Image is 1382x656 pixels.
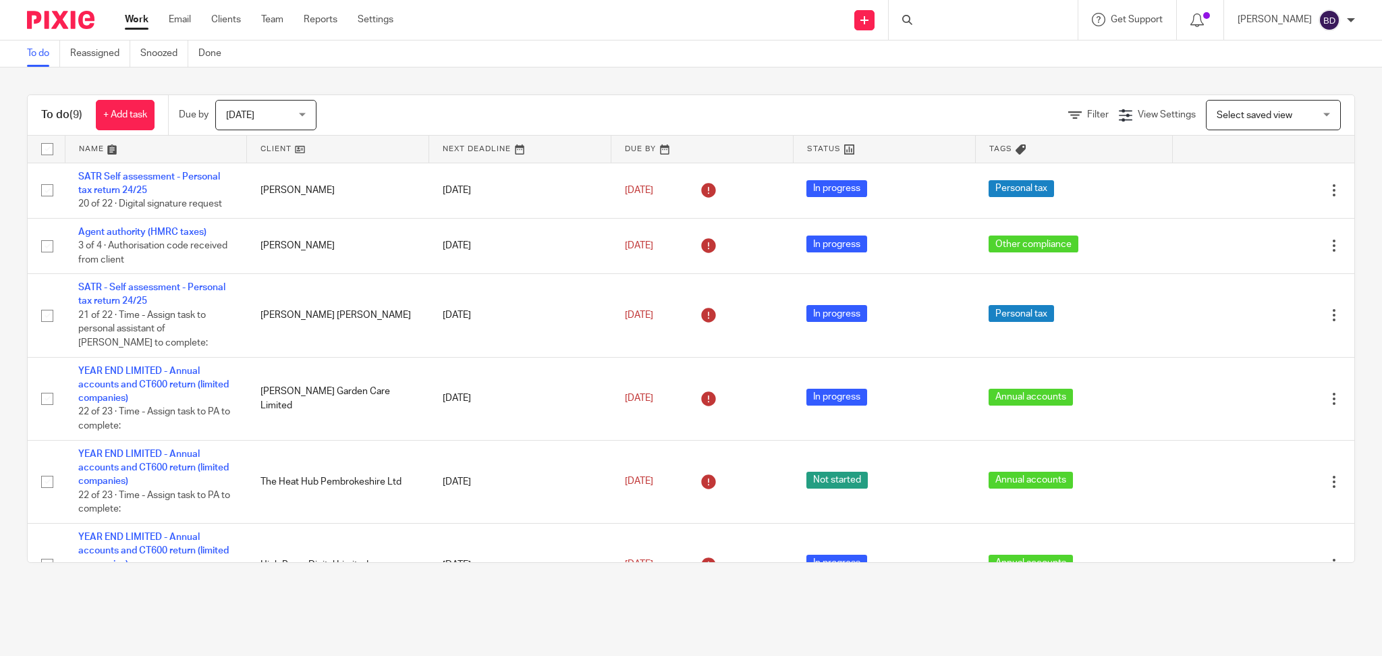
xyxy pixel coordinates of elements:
span: Get Support [1111,15,1163,24]
a: Snoozed [140,40,188,67]
span: Annual accounts [989,389,1073,406]
a: Email [169,13,191,26]
a: YEAR END LIMITED - Annual accounts and CT600 return (limited companies) [78,366,229,404]
span: [DATE] [625,241,653,250]
span: [DATE] [625,393,653,403]
span: [DATE] [625,476,653,486]
span: 3 of 4 · Authorisation code received from client [78,241,227,265]
td: [DATE] [429,523,611,606]
p: Due by [179,108,209,121]
span: In progress [806,389,867,406]
span: Filter [1087,110,1109,119]
span: Select saved view [1217,111,1292,120]
td: [DATE] [429,274,611,357]
span: 21 of 22 · Time - Assign task to personal assistant of [PERSON_NAME] to complete: [78,310,208,348]
a: SATR - Self assessment - Personal tax return 24/25 [78,283,225,306]
td: [DATE] [429,357,611,440]
span: [DATE] [625,310,653,320]
span: Not started [806,472,868,489]
span: View Settings [1138,110,1196,119]
span: [DATE] [625,560,653,570]
td: [PERSON_NAME] [247,218,429,273]
span: Annual accounts [989,555,1073,572]
td: [DATE] [429,440,611,523]
span: Annual accounts [989,472,1073,489]
p: [PERSON_NAME] [1238,13,1312,26]
span: In progress [806,180,867,197]
span: [DATE] [226,111,254,120]
a: Agent authority (HMRC taxes) [78,227,206,237]
a: Settings [358,13,393,26]
img: Pixie [27,11,94,29]
a: SATR Self assessment - Personal tax return 24/25 [78,172,220,195]
a: Reassigned [70,40,130,67]
span: In progress [806,555,867,572]
td: [PERSON_NAME] [247,163,429,218]
td: [PERSON_NAME] Garden Care Limited [247,357,429,440]
span: In progress [806,236,867,252]
td: High Beam Digital Limited [247,523,429,606]
a: Work [125,13,148,26]
span: Personal tax [989,305,1054,322]
span: In progress [806,305,867,322]
td: [DATE] [429,218,611,273]
td: The Heat Hub Pembrokeshire Ltd [247,440,429,523]
a: YEAR END LIMITED - Annual accounts and CT600 return (limited companies) [78,449,229,487]
h1: To do [41,108,82,122]
a: To do [27,40,60,67]
span: 22 of 23 · Time - Assign task to PA to complete: [78,408,230,431]
span: 22 of 23 · Time - Assign task to PA to complete: [78,491,230,514]
a: Reports [304,13,337,26]
span: (9) [70,109,82,120]
a: YEAR END LIMITED - Annual accounts and CT600 return (limited companies) [78,532,229,570]
span: 20 of 22 · Digital signature request [78,199,222,209]
span: Tags [989,145,1012,153]
span: Other compliance [989,236,1078,252]
a: Done [198,40,231,67]
a: Team [261,13,283,26]
a: + Add task [96,100,155,130]
span: Personal tax [989,180,1054,197]
img: svg%3E [1319,9,1340,31]
td: [PERSON_NAME] [PERSON_NAME] [247,274,429,357]
span: [DATE] [625,186,653,195]
a: Clients [211,13,241,26]
td: [DATE] [429,163,611,218]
